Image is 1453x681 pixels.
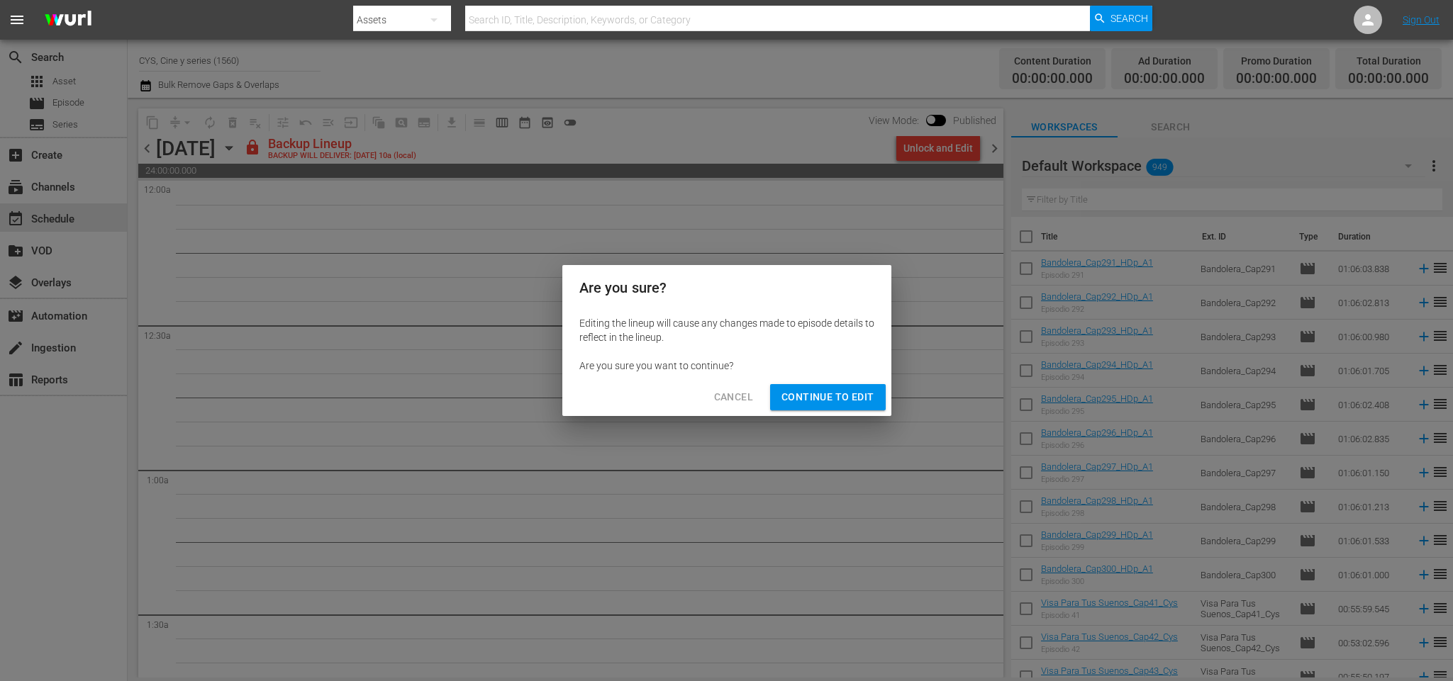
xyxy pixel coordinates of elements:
span: Cancel [714,388,753,406]
h2: Are you sure? [579,276,874,299]
span: menu [9,11,26,28]
span: Continue to Edit [781,388,874,406]
button: Cancel [703,384,764,410]
img: ans4CAIJ8jUAAAAAAAAAAAAAAAAAAAAAAAAgQb4GAAAAAAAAAAAAAAAAAAAAAAAAJMjXAAAAAAAAAAAAAAAAAAAAAAAAgAT5G... [34,4,102,37]
button: Continue to Edit [770,384,885,410]
a: Sign Out [1403,14,1440,26]
div: Editing the lineup will cause any changes made to episode details to reflect in the lineup. [579,316,874,344]
div: Are you sure you want to continue? [579,359,874,373]
span: Search [1110,6,1148,31]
